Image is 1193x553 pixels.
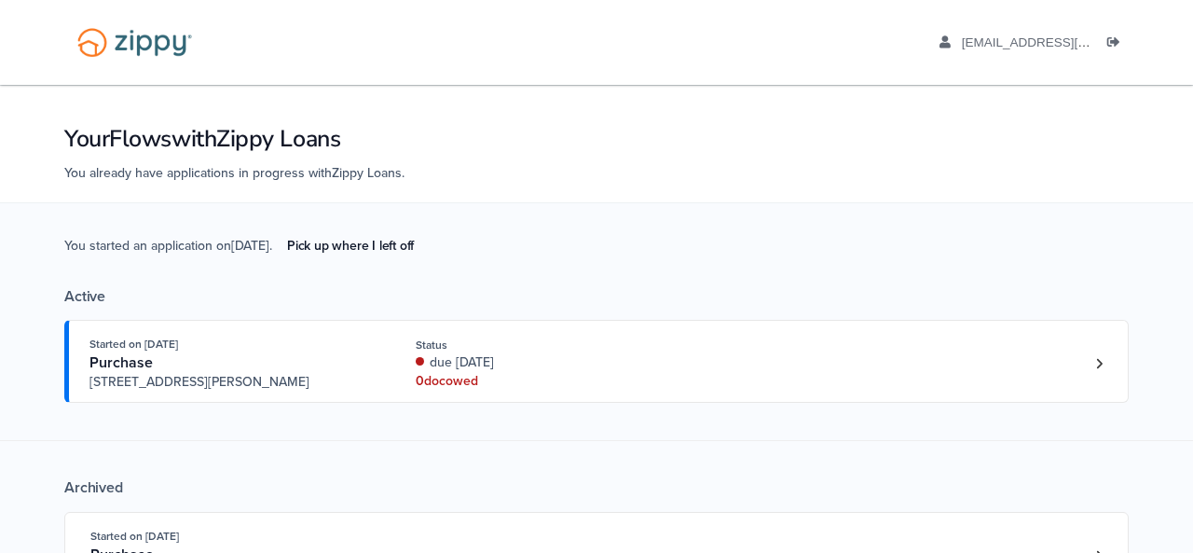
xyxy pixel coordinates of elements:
[64,287,1129,306] div: Active
[1107,35,1128,54] a: Log out
[939,35,1175,54] a: edit profile
[64,165,405,181] span: You already have applications in progress with Zippy Loans .
[962,35,1175,49] span: aaboley88@icloud.com
[1085,350,1113,378] a: Loan number 4228033
[64,320,1129,403] a: Open loan 4228033
[64,236,429,287] span: You started an application on [DATE] .
[64,123,1129,155] h1: Your Flows with Zippy Loans
[272,230,429,261] a: Pick up where I left off
[90,530,179,543] span: Started on [DATE]
[64,478,1129,497] div: Archived
[89,353,153,372] span: Purchase
[89,373,374,392] span: [STREET_ADDRESS][PERSON_NAME]
[416,372,665,391] div: 0 doc owed
[89,338,178,351] span: Started on [DATE]
[65,19,204,66] img: Logo
[416,353,665,372] div: due [DATE]
[416,337,665,353] div: Status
